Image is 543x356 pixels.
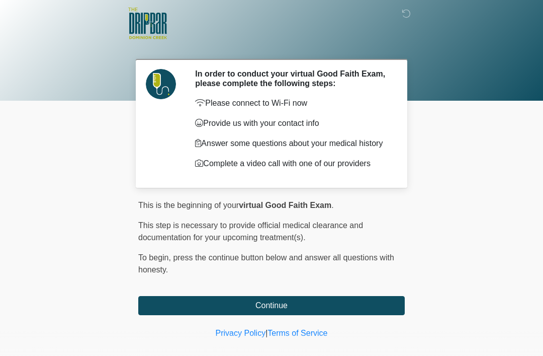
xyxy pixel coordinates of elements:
span: To begin, [138,253,173,262]
span: This is the beginning of your [138,201,239,209]
a: Terms of Service [267,329,327,337]
h2: In order to conduct your virtual Good Faith Exam, please complete the following steps: [195,69,390,88]
p: Provide us with your contact info [195,117,390,129]
img: Agent Avatar [146,69,176,99]
span: . [331,201,333,209]
span: press the continue button below and answer all questions with honesty. [138,253,394,274]
img: The DRIPBaR - San Antonio Dominion Creek Logo [128,8,167,41]
strong: virtual Good Faith Exam [239,201,331,209]
span: This step is necessary to provide official medical clearance and documentation for your upcoming ... [138,221,363,242]
p: Complete a video call with one of our providers [195,158,390,170]
a: | [265,329,267,337]
p: Answer some questions about your medical history [195,137,390,150]
a: Privacy Policy [216,329,266,337]
p: Please connect to Wi-Fi now [195,97,390,109]
button: Continue [138,296,405,315]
